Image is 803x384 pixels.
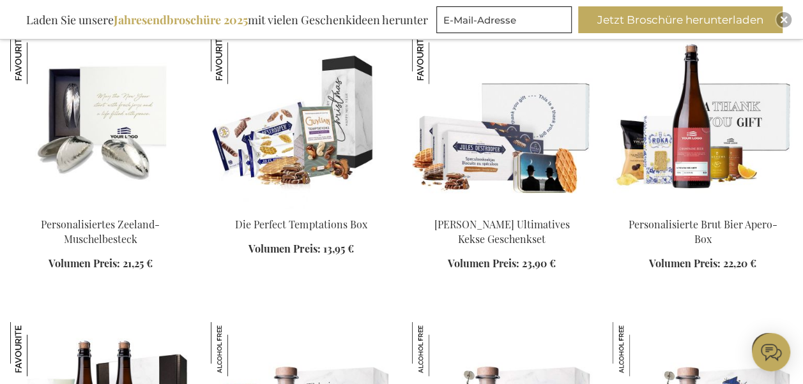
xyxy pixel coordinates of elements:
div: Laden Sie unsere mit vielen Geschenkideen herunter [20,6,434,33]
a: Volumen Preis: 21,25 € [49,256,153,271]
img: Personalisierte Brut Bier Duo Set [10,322,65,376]
span: Volumen Preis: [249,242,320,255]
span: 22,20 € [723,256,756,270]
a: Personalised Zeeland Mussel Cutlery Personalisiertes Zeeland-Muschelbesteck [10,201,190,213]
a: Volumen Preis: 23,90 € [448,256,556,271]
img: Personalisiertes Alkoholfreies Gin & Ingwerbier Cocktail-Set [211,322,265,376]
a: Die Perfect Temptations Box [235,218,367,231]
span: 13,95 € [323,242,353,255]
img: Die Perfect Temptations Box [211,30,265,84]
img: Personalisiertes Alkoholfreies Gin & Tonic Cocktail-Set [412,322,466,376]
iframe: belco-activator-frame [752,333,790,371]
a: The Perfect Temptations Box Die Perfect Temptations Box [211,201,391,213]
a: Jules Destrooper Ultimate Biscuits Gift Set Jules Destrooper Ultimatives Kekse Geschenkset [412,201,592,213]
form: marketing offers and promotions [436,6,576,37]
a: [PERSON_NAME] Ultimatives Kekse Geschenkset [434,218,570,246]
button: Jetzt Broschüre herunterladen [578,6,783,33]
span: Volumen Preis: [49,256,120,270]
input: E-Mail-Adresse [436,6,572,33]
img: Personalisierter Set Mit Alkoholfreien Gin-Essenzen [613,322,667,376]
img: Personalised Champagne Beer Apero Box [613,30,793,209]
b: Jahresendbroschüre 2025 [114,12,248,27]
a: Personalisiertes Zeeland-Muschelbesteck [41,218,160,246]
a: Personalisierte Brut Bier Apero-Box [628,218,777,246]
img: Jules Destrooper Ultimatives Kekse Geschenkset [412,30,466,84]
img: Jules Destrooper Ultimate Biscuits Gift Set [412,30,592,209]
span: Volumen Preis: [448,256,519,270]
a: Volumen Preis: 22,20 € [649,256,756,271]
img: Personalisiertes Zeeland-Muschelbesteck [10,30,65,84]
img: Personalised Zeeland Mussel Cutlery [10,30,190,209]
div: Close [776,12,792,27]
img: Close [780,16,788,24]
span: 23,90 € [522,256,556,270]
span: Volumen Preis: [649,256,721,270]
img: The Perfect Temptations Box [211,30,391,209]
a: Personalised Champagne Beer Apero Box [613,201,793,213]
span: 21,25 € [123,256,153,270]
a: Volumen Preis: 13,95 € [249,242,353,256]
